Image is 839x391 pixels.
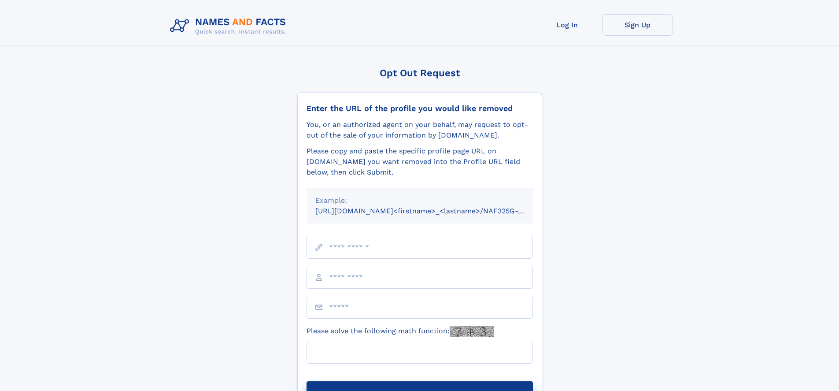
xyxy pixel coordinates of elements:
[532,14,602,36] a: Log In
[166,14,293,38] img: Logo Names and Facts
[307,104,533,113] div: Enter the URL of the profile you would like removed
[307,119,533,141] div: You, or an authorized agent on your behalf, may request to opt-out of the sale of your informatio...
[297,67,542,78] div: Opt Out Request
[315,195,524,206] div: Example:
[315,207,550,215] small: [URL][DOMAIN_NAME]<firstname>_<lastname>/NAF325G-xxxxxxxx
[602,14,673,36] a: Sign Up
[307,326,494,337] label: Please solve the following math function:
[307,146,533,178] div: Please copy and paste the specific profile page URL on [DOMAIN_NAME] you want removed into the Pr...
